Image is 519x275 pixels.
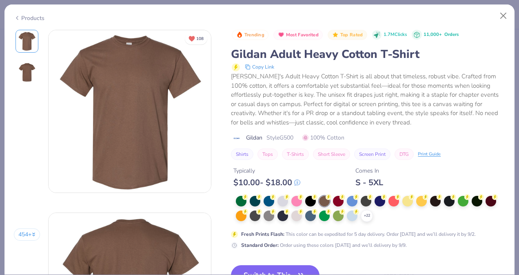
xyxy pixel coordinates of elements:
[246,133,262,142] span: Gildan
[231,72,505,127] div: [PERSON_NAME]'s Adult Heavy Cotton T-Shirt is all about that timeless, robust vibe. Crafted from ...
[14,228,40,241] button: 454+
[16,154,17,176] img: User generated content
[16,216,17,238] img: User generated content
[313,149,350,160] button: Short Sleeve
[355,177,383,188] div: S - 5XL
[241,242,279,248] strong: Standard Order :
[49,30,211,193] img: Front
[278,31,284,38] img: Most Favorited sort
[16,185,17,207] img: User generated content
[496,8,511,24] button: Close
[266,133,293,142] span: Style G500
[233,166,300,175] div: Typically
[257,149,278,160] button: Tops
[185,33,207,44] button: Unlike
[395,149,414,160] button: DTG
[418,151,441,158] div: Print Guide
[241,231,476,238] div: This color can be expedited for 5 day delivery. Order [DATE] and we’ll delivery it by 9/2.
[241,242,407,249] div: Order using these colors [DATE] and we’ll delivery by 9/9.
[340,33,363,37] span: Top Rated
[233,177,300,188] div: $ 10.00 - $ 18.00
[236,31,243,38] img: Trending sort
[328,30,367,40] button: Badge Button
[16,123,17,145] img: User generated content
[17,62,37,82] img: Back
[242,62,277,72] button: copy to clipboard
[231,47,505,62] div: Gildan Adult Heavy Cotton T-Shirt
[16,92,17,114] img: User generated content
[241,231,284,237] strong: Fresh Prints Flash :
[282,149,309,160] button: T-Shirts
[364,213,370,219] span: + 22
[14,14,44,22] div: Products
[384,31,407,38] span: 1.7M Clicks
[286,33,319,37] span: Most Favorited
[244,33,264,37] span: Trending
[273,30,323,40] button: Badge Button
[354,149,390,160] button: Screen Print
[232,30,268,40] button: Badge Button
[355,166,383,175] div: Comes In
[332,31,339,38] img: Top Rated sort
[196,37,204,41] span: 108
[17,31,37,51] img: Front
[231,135,242,142] img: brand logo
[444,31,459,38] span: Orders
[424,31,459,38] div: 11,000+
[231,149,253,160] button: Shirts
[302,133,344,142] span: 100% Cotton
